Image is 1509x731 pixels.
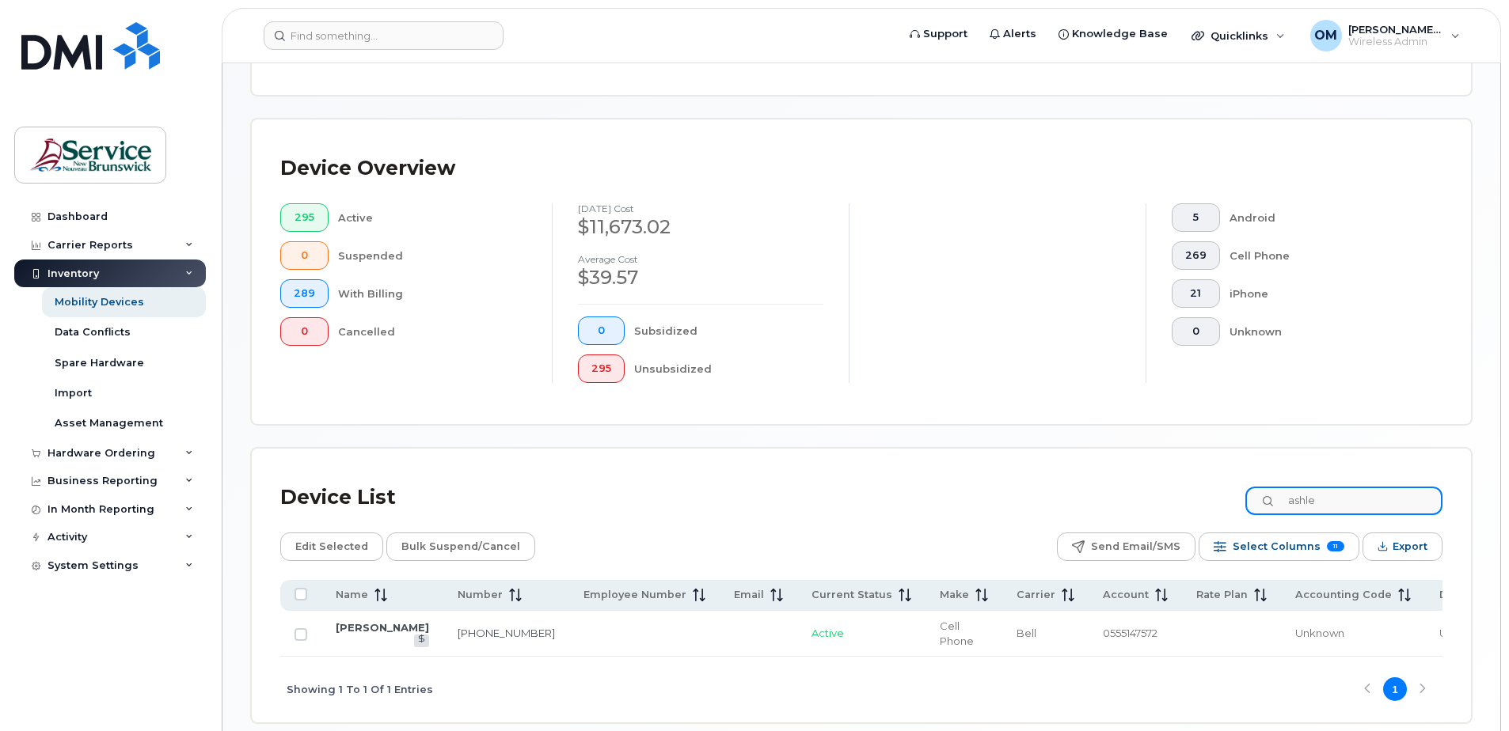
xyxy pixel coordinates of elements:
[1185,249,1207,262] span: 269
[1230,279,1418,308] div: iPhone
[940,619,974,647] span: Cell Phone
[1295,588,1392,602] span: Accounting Code
[1230,241,1418,270] div: Cell Phone
[940,588,969,602] span: Make
[280,241,329,270] button: 0
[1172,317,1220,346] button: 0
[1185,325,1207,338] span: 0
[294,325,315,338] span: 0
[1211,29,1268,42] span: Quicklinks
[264,21,504,50] input: Find something...
[280,279,329,308] button: 289
[1383,677,1407,701] button: Page 1
[578,254,823,264] h4: Average cost
[458,588,503,602] span: Number
[812,627,844,639] span: Active
[1103,627,1157,639] span: 0555147572
[338,203,527,232] div: Active
[1233,535,1321,559] span: Select Columns
[294,287,315,300] span: 289
[1091,535,1180,559] span: Send Email/SMS
[1295,627,1344,639] span: Unknown
[386,532,535,561] button: Bulk Suspend/Cancel
[287,677,433,701] span: Showing 1 To 1 Of 1 Entries
[1047,18,1179,50] a: Knowledge Base
[458,627,555,639] a: [PHONE_NUMBER]
[1327,541,1344,551] span: 11
[578,264,823,291] div: $39.57
[280,532,383,561] button: Edit Selected
[578,214,823,241] div: $11,673.02
[1230,203,1418,232] div: Android
[1314,26,1337,45] span: OM
[1348,36,1443,48] span: Wireless Admin
[1057,532,1195,561] button: Send Email/SMS
[280,317,329,346] button: 0
[1439,627,1488,639] span: Unknown
[899,18,979,50] a: Support
[1185,211,1207,224] span: 5
[812,588,892,602] span: Current Status
[1017,627,1036,639] span: Bell
[1199,532,1359,561] button: Select Columns 11
[401,535,520,559] span: Bulk Suspend/Cancel
[1003,26,1036,42] span: Alerts
[734,588,764,602] span: Email
[1363,532,1442,561] button: Export
[591,362,611,375] span: 295
[1103,588,1149,602] span: Account
[294,211,315,224] span: 295
[1196,588,1248,602] span: Rate Plan
[338,241,527,270] div: Suspended
[1072,26,1168,42] span: Knowledge Base
[414,634,429,646] a: View Last Bill
[336,588,368,602] span: Name
[979,18,1047,50] a: Alerts
[578,203,823,214] h4: [DATE] cost
[1348,23,1443,36] span: [PERSON_NAME] (DNRED/MRNDE-DAAF/MAAP)
[338,279,527,308] div: With Billing
[280,203,329,232] button: 295
[1172,241,1220,270] button: 269
[923,26,967,42] span: Support
[583,588,686,602] span: Employee Number
[280,148,455,189] div: Device Overview
[578,354,625,383] button: 295
[1180,20,1296,51] div: Quicklinks
[1172,203,1220,232] button: 5
[1017,588,1055,602] span: Carrier
[280,477,396,518] div: Device List
[336,621,429,634] a: [PERSON_NAME]
[295,535,368,559] span: Edit Selected
[338,317,527,346] div: Cancelled
[578,316,625,345] button: 0
[1245,487,1442,515] input: Search Device List ...
[1230,317,1418,346] div: Unknown
[1393,535,1427,559] span: Export
[1172,279,1220,308] button: 21
[294,249,315,262] span: 0
[634,354,824,383] div: Unsubsidized
[1185,287,1207,300] span: 21
[591,324,611,337] span: 0
[634,316,824,345] div: Subsidized
[1299,20,1471,51] div: Oliveira, Michael (DNRED/MRNDE-DAAF/MAAP)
